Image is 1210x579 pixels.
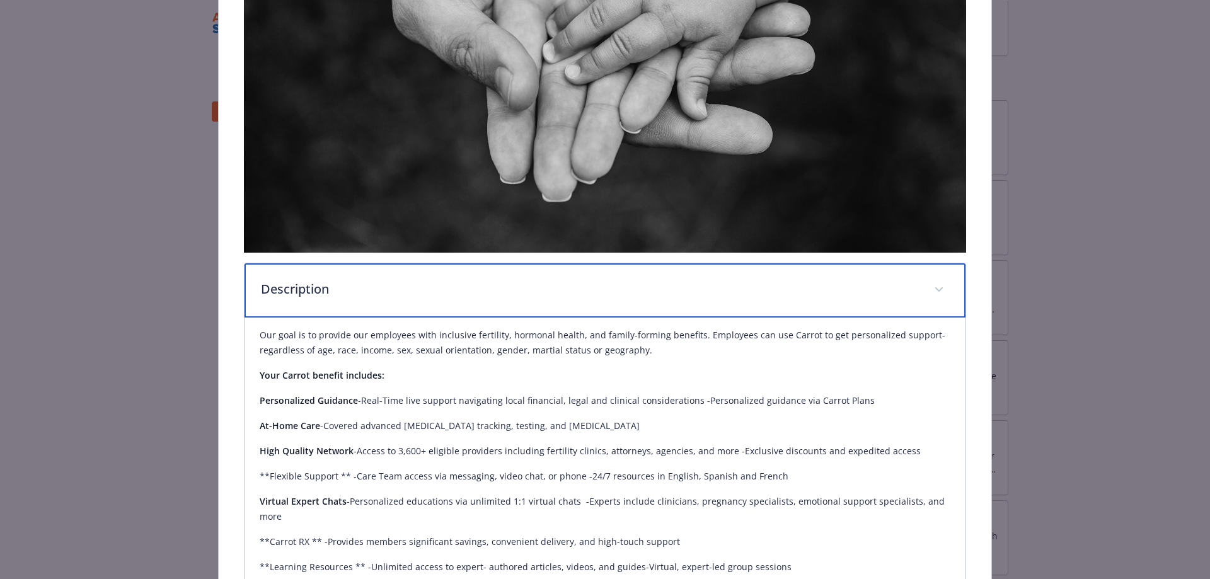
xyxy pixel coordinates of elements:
[260,495,347,507] strong: Virtual Expert Chats
[261,280,919,299] p: Description
[260,559,951,575] p: **Learning Resources ** -Unlimited access to expert- authored articles, videos, and guides-Virtua...
[260,469,951,484] p: **Flexible Support ** -Care Team access via messaging, video chat, or phone -24/7 resources in En...
[260,393,951,408] p: -Real-Time live support navigating local financial, legal and clinical considerations -Personaliz...
[260,420,320,432] strong: At-Home Care
[245,263,966,318] div: Description
[260,328,951,358] p: Our goal is to provide our employees with inclusive fertility, hormonal health, and family-formin...
[260,445,354,457] strong: High Quality Network
[260,534,951,549] p: **Carrot RX ** -Provides members significant savings, convenient delivery, and high-touch support
[260,394,358,406] strong: Personalized Guidance
[260,418,951,433] p: -Covered advanced [MEDICAL_DATA] tracking, testing, and [MEDICAL_DATA]
[260,444,951,459] p: -Access to 3,600+ eligible providers including fertility clinics, attorneys, agencies, and more -...
[260,369,384,381] strong: Your Carrot benefit includes:
[260,494,951,524] p: -Personalized educations via unlimited 1:1 virtual chats -Experts include clinicians, pregnancy s...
